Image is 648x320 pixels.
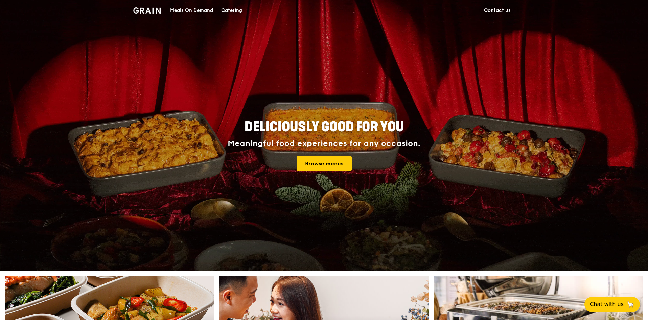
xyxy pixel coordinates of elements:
a: Contact us [480,0,515,21]
span: Chat with us [590,300,624,308]
img: Grain [133,7,161,14]
div: Catering [221,0,242,21]
div: Meals On Demand [170,0,213,21]
span: Deliciously good for you [245,119,404,135]
a: Catering [217,0,246,21]
span: 🦙 [626,300,634,308]
button: Chat with us🦙 [584,297,640,312]
a: Browse menus [297,156,352,171]
div: Meaningful food experiences for any occasion. [202,139,446,148]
